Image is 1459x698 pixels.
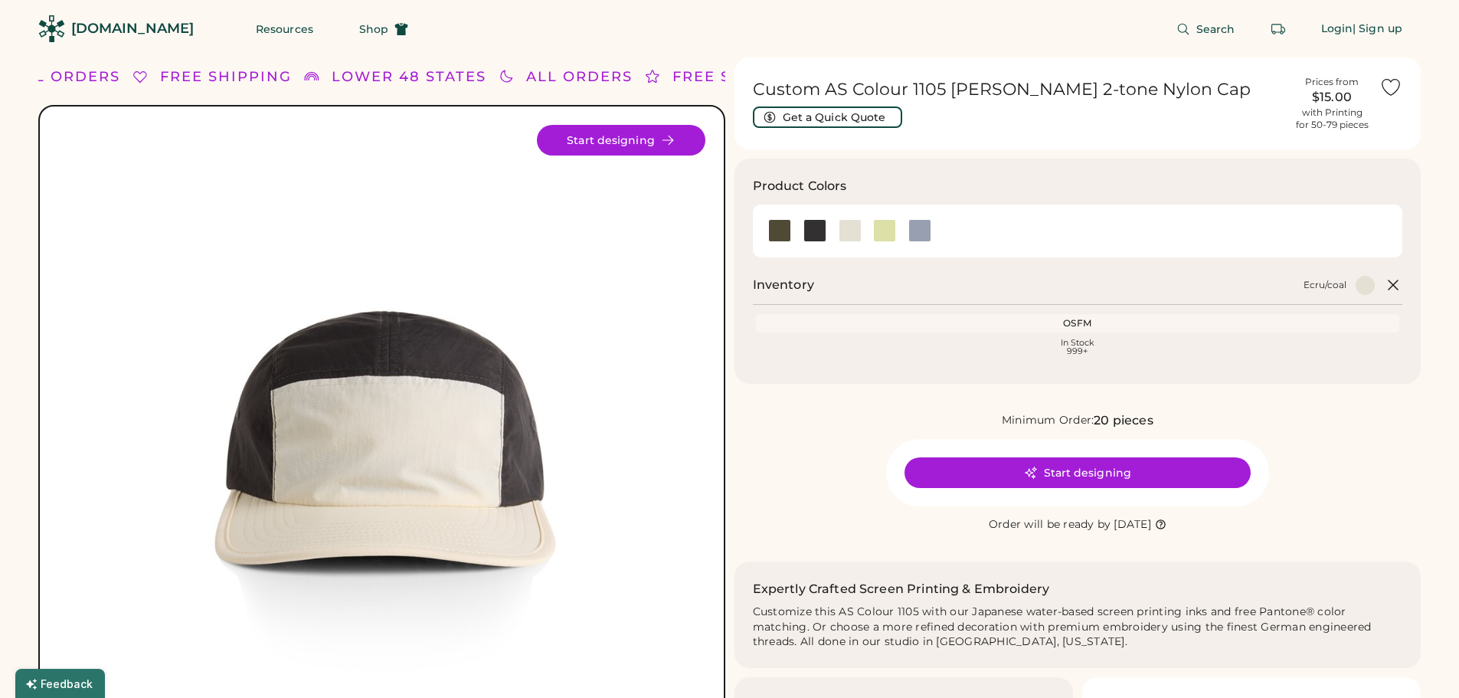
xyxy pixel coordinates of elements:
button: Search [1158,14,1254,44]
img: Rendered Logo - Screens [38,15,65,42]
span: Shop [359,24,388,34]
div: [DATE] [1114,517,1151,533]
div: LOWER 48 STATES [332,67,486,87]
button: Shop [341,14,427,44]
div: [DOMAIN_NAME] [71,19,194,38]
h1: Custom AS Colour 1105 [PERSON_NAME] 2-tone Nylon Cap [753,79,1285,100]
div: Customize this AS Colour 1105 with our Japanese water-based screen printing inks and free Pantone... [753,605,1403,650]
div: $15.00 [1294,88,1370,107]
div: Ecru/coal [1304,279,1346,291]
button: Retrieve an order [1263,14,1294,44]
iframe: Front Chat [1386,629,1452,695]
button: Resources [237,14,332,44]
div: 20 pieces [1094,411,1153,430]
div: FREE SHIPPING [160,67,292,87]
div: Order will be ready by [989,517,1111,533]
div: with Printing for 50-79 pieces [1296,107,1369,131]
div: Prices from [1305,76,1359,88]
div: Login [1321,21,1353,37]
h3: Product Colors [753,177,847,195]
button: Start designing [537,125,705,156]
button: Get a Quick Quote [753,107,902,128]
div: Minimum Order: [1002,413,1094,428]
div: FREE SHIPPING [672,67,804,87]
span: Search [1196,24,1235,34]
div: ALL ORDERS [526,67,633,87]
div: | Sign up [1353,21,1402,37]
div: OSFM [759,317,1397,329]
h2: Inventory [753,276,814,294]
button: Start designing [905,457,1251,488]
h2: Expertly Crafted Screen Printing & Embroidery [753,580,1050,598]
div: ALL ORDERS [14,67,120,87]
div: In Stock 999+ [759,339,1397,356]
